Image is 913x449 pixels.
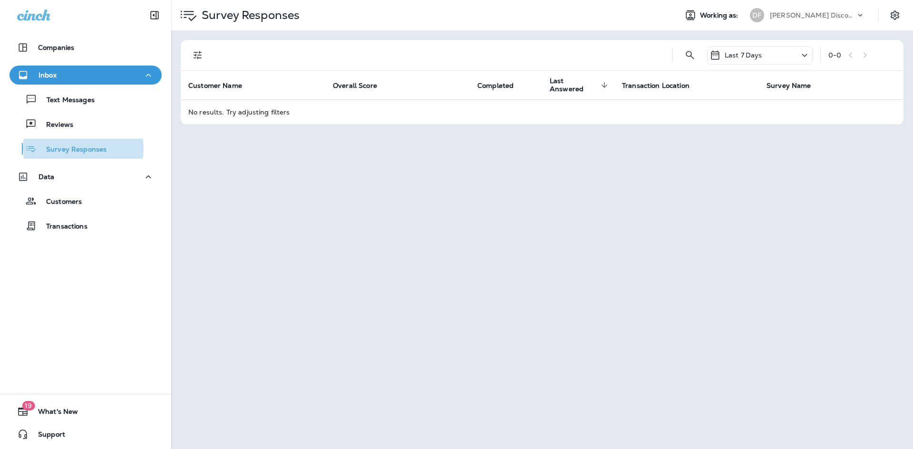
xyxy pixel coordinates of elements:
p: Transactions [37,222,87,231]
button: Data [10,167,162,186]
p: Inbox [39,71,57,79]
span: Survey Name [767,81,824,90]
span: Working as: [700,11,740,19]
td: No results. Try adjusting filters [181,99,903,124]
button: Filters [188,46,207,65]
div: DF [750,8,764,22]
button: 19What's New [10,402,162,421]
p: Data [39,173,55,181]
span: 19 [22,401,35,411]
span: Last Answered [550,77,598,93]
span: Overall Score [333,81,389,90]
button: Search Survey Responses [680,46,699,65]
span: Completed [477,82,514,90]
p: Survey Responses [198,8,300,22]
button: Text Messages [10,89,162,109]
div: 0 - 0 [828,51,841,59]
span: Survey Name [767,82,811,90]
p: Text Messages [37,96,95,105]
button: Support [10,425,162,444]
span: Customer Name [188,81,254,90]
span: What's New [29,408,78,419]
button: Customers [10,191,162,211]
button: Inbox [10,66,162,85]
span: Support [29,430,65,442]
p: [PERSON_NAME] Discount Tire & Alignment [770,11,855,19]
span: Transaction Location [622,82,690,90]
span: Completed [477,81,526,90]
span: Customer Name [188,82,242,90]
p: Last 7 Days [725,51,762,59]
button: Companies [10,38,162,57]
button: Collapse Sidebar [141,6,168,25]
button: Reviews [10,114,162,134]
button: Survey Responses [10,139,162,159]
span: Transaction Location [622,81,702,90]
p: Companies [38,44,74,51]
button: Transactions [10,216,162,236]
span: Last Answered [550,77,611,93]
button: Settings [886,7,903,24]
p: Reviews [37,121,73,130]
span: Overall Score [333,82,377,90]
p: Customers [37,198,82,207]
p: Survey Responses [37,145,107,154]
